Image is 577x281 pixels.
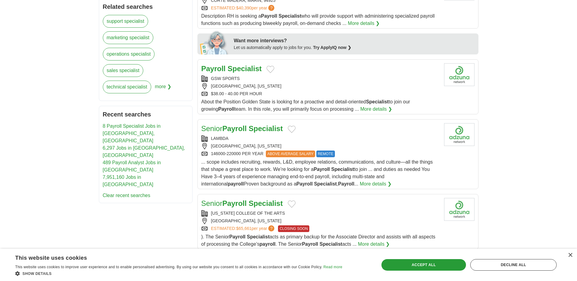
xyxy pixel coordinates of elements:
[302,241,318,247] strong: Payroll
[211,225,276,232] a: ESTIMATED:$65,661per year?
[331,167,354,172] strong: Specialist
[201,91,439,97] div: $38.00 - 40.00 PER HOUR
[314,181,337,186] strong: Specialist
[266,151,315,157] span: ABOVE AVERAGE SALARY
[103,175,154,187] a: 7,951,160 Jobs in [GEOGRAPHIC_DATA]
[444,63,474,86] img: Company logo
[360,106,392,113] a: More details ❯
[201,83,439,89] div: [GEOGRAPHIC_DATA], [US_STATE]
[314,167,330,172] strong: Payroll
[444,123,474,146] img: Company logo
[201,234,436,247] span: ). The Senior acts as primary backup for the Associate Director and assists with all aspects of p...
[236,226,252,231] span: $65,661
[103,31,154,44] a: marketing specialist
[288,126,296,133] button: Add to favorite jobs
[201,64,262,73] a: Payroll Specialist
[360,180,392,188] a: More details ❯
[229,234,245,239] strong: Payroll
[228,181,244,186] strong: payroll
[470,259,557,271] div: Decline all
[15,270,342,276] div: Show details
[200,30,229,54] img: apply-iq-scientist.png
[348,20,380,27] a: More details ❯
[568,253,572,258] div: Close
[279,13,301,19] strong: Specialist
[234,37,475,44] div: Want more interviews?
[201,199,283,207] a: SeniorPayroll Specialist
[201,99,410,112] span: About the Position Golden State is looking for a proactive and detail-oriented to join our growin...
[444,198,474,221] img: California College of the Arts logo
[201,75,439,82] div: GSW SPORTS
[319,241,342,247] strong: Specialist
[323,265,342,269] a: Read more, opens a new window
[201,159,433,186] span: ... scope includes recruiting, rewards, L&D, employee relations, communications, and culture—all ...
[222,124,247,133] strong: Payroll
[211,211,285,216] a: [US_STATE] COLLEGE OF THE ARTS
[249,124,283,133] strong: Specialist
[23,272,52,276] span: Show details
[261,13,277,19] strong: Payroll
[222,199,247,207] strong: Payroll
[201,151,439,157] div: 146000-220000 PER YEAR
[234,44,475,51] div: Let us automatically apply to jobs for you.
[103,64,144,77] a: sales specialist
[338,181,354,186] strong: Payroll
[259,241,275,247] strong: payroll
[201,124,283,133] a: SeniorPayroll Specialist
[103,48,155,61] a: operations specialist
[201,13,435,26] span: Description RH is seeking a who will provide support with administering specialized payroll funct...
[313,45,351,50] a: Try ApplyIQ now ❯
[358,241,390,248] a: More details ❯
[288,200,296,208] button: Add to favorite jobs
[218,106,235,112] strong: Payroll
[15,252,327,262] div: This website uses cookies
[316,151,335,157] span: REMOTE
[103,110,189,119] h2: Recent searches
[211,5,276,11] a: ESTIMATED:$40,390per year?
[103,123,161,143] a: 8 Payroll Specialist Jobs in [GEOGRAPHIC_DATA], [GEOGRAPHIC_DATA]
[268,225,274,231] span: ?
[201,64,226,73] strong: Payroll
[103,193,151,198] a: Clear recent searches
[155,81,171,97] span: more ❯
[297,181,313,186] strong: Payroll
[103,81,151,93] a: technical specialist
[103,160,161,172] a: 489 Payroll Analyst Jobs in [GEOGRAPHIC_DATA]
[201,135,439,142] div: LAMBDA
[266,66,274,73] button: Add to favorite jobs
[247,234,270,239] strong: Specialist
[268,5,274,11] span: ?
[228,64,262,73] strong: Specialist
[103,2,189,11] h2: Related searches
[278,225,309,232] span: CLOSING SOON
[103,145,185,158] a: 6,297 Jobs in [GEOGRAPHIC_DATA], [GEOGRAPHIC_DATA]
[249,199,283,207] strong: Specialist
[15,265,322,269] span: This website uses cookies to improve user experience and to enable personalised advertising. By u...
[366,99,389,104] strong: Specialist
[236,5,252,10] span: $40,390
[201,143,439,149] div: [GEOGRAPHIC_DATA], [US_STATE]
[201,218,439,224] div: [GEOGRAPHIC_DATA], [US_STATE]
[381,259,466,271] div: Accept all
[103,15,148,28] a: support specialist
